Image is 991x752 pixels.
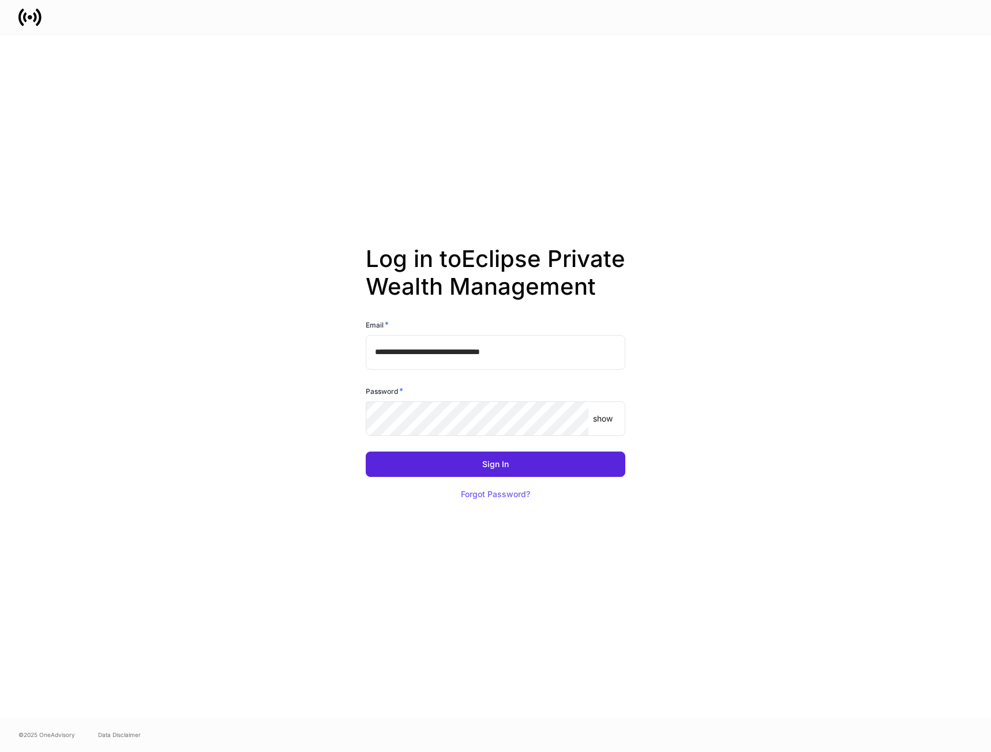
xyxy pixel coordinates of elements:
[98,730,141,739] a: Data Disclaimer
[366,452,625,477] button: Sign In
[461,490,530,498] div: Forgot Password?
[446,482,545,507] button: Forgot Password?
[18,730,75,739] span: © 2025 OneAdvisory
[482,460,509,468] div: Sign In
[366,245,625,319] h2: Log in to Eclipse Private Wealth Management
[366,385,403,397] h6: Password
[593,413,613,424] p: show
[366,319,389,330] h6: Email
